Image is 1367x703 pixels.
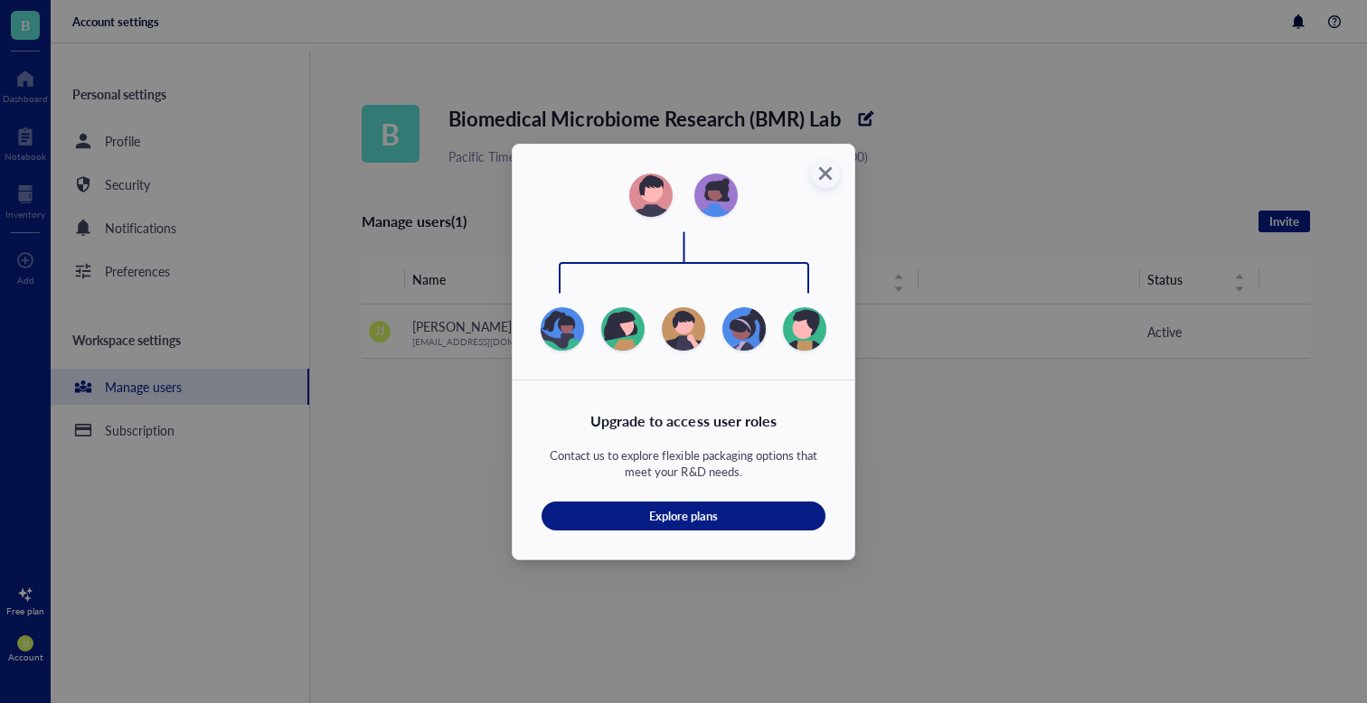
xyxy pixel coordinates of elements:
span: Explore plans [649,508,718,524]
div: Upgrade to access user roles [590,409,777,433]
div: Contact us to explore flexible packaging options that meet your R&D needs. [542,447,825,480]
button: Close [797,173,825,202]
img: Upgrade to access user roles [513,145,854,380]
button: Explore plans [542,501,825,530]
